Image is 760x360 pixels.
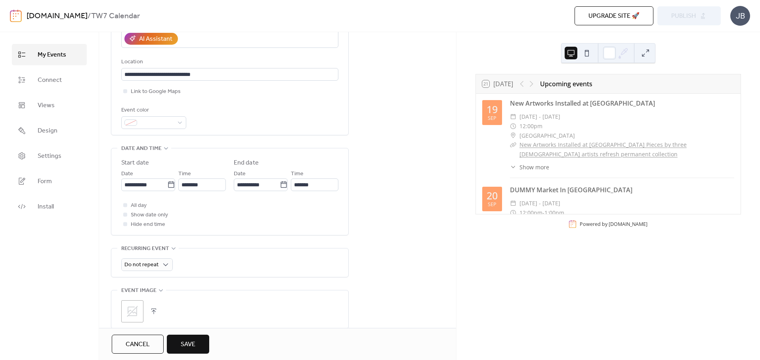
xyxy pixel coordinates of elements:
span: [DATE] - [DATE] [519,112,560,121]
div: DUMMY Market In [GEOGRAPHIC_DATA] [510,185,734,195]
div: 20 [487,191,498,201]
div: Sep [488,116,496,121]
a: New Artworks Installed at [GEOGRAPHIC_DATA] [510,99,655,108]
span: Time [291,169,304,179]
a: Design [12,120,87,141]
span: Settings [38,152,61,161]
span: Hide end time [131,220,165,229]
div: ​ [510,140,516,150]
span: 12:00pm [519,208,542,218]
div: Location [121,57,337,67]
span: Date [121,169,133,179]
a: Connect [12,69,87,91]
button: Save [167,335,209,354]
span: Event image [121,286,157,296]
a: My Events [12,44,87,65]
span: Date [234,169,246,179]
a: [DOMAIN_NAME] [609,221,647,227]
div: ​ [510,121,516,131]
button: AI Assistant [124,33,178,45]
span: Time [178,169,191,179]
a: Settings [12,145,87,167]
span: Views [38,101,55,110]
b: TW7 Calendar [91,9,140,24]
div: 19 [487,104,498,114]
a: New Artworks Installed at [GEOGRAPHIC_DATA] Pieces by three [DEMOGRAPHIC_DATA] artists refresh pe... [519,141,687,158]
div: ​ [510,112,516,121]
a: Install [12,196,87,217]
span: Save [181,340,195,349]
div: ; [121,300,143,322]
a: Form [12,171,87,192]
span: Link to Google Maps [131,87,181,97]
span: Date and time [121,144,162,153]
div: Sep [488,202,496,207]
span: Upgrade site 🚀 [588,11,640,21]
span: 1:00pm [544,208,564,218]
a: [DOMAIN_NAME] [27,9,88,24]
span: My Events [38,50,66,60]
div: Start date [121,158,149,168]
span: Connect [38,76,62,85]
span: [DATE] - [DATE] [519,199,560,208]
div: JB [730,6,750,26]
span: [GEOGRAPHIC_DATA] [519,131,575,140]
div: ​ [510,208,516,218]
span: Do not repeat [124,260,158,270]
span: Design [38,126,57,136]
div: End date [234,158,259,168]
div: ​ [510,163,516,171]
span: Show more [519,163,549,171]
span: Install [38,202,54,212]
span: - [542,208,544,218]
span: 12:00pm [519,121,542,131]
span: Cancel [126,340,150,349]
div: Upcoming events [540,79,592,89]
span: Recurring event [121,244,169,254]
button: ​Show more [510,163,549,171]
span: Form [38,177,52,186]
div: Powered by [580,221,647,227]
button: Cancel [112,335,164,354]
button: Upgrade site 🚀 [575,6,653,25]
b: / [88,9,91,24]
div: AI Assistant [139,34,172,44]
span: Show date only [131,210,168,220]
a: Views [12,95,87,116]
div: Event color [121,106,185,115]
div: ​ [510,131,516,140]
div: ​ [510,199,516,208]
img: logo [10,9,22,22]
span: All day [131,201,147,210]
